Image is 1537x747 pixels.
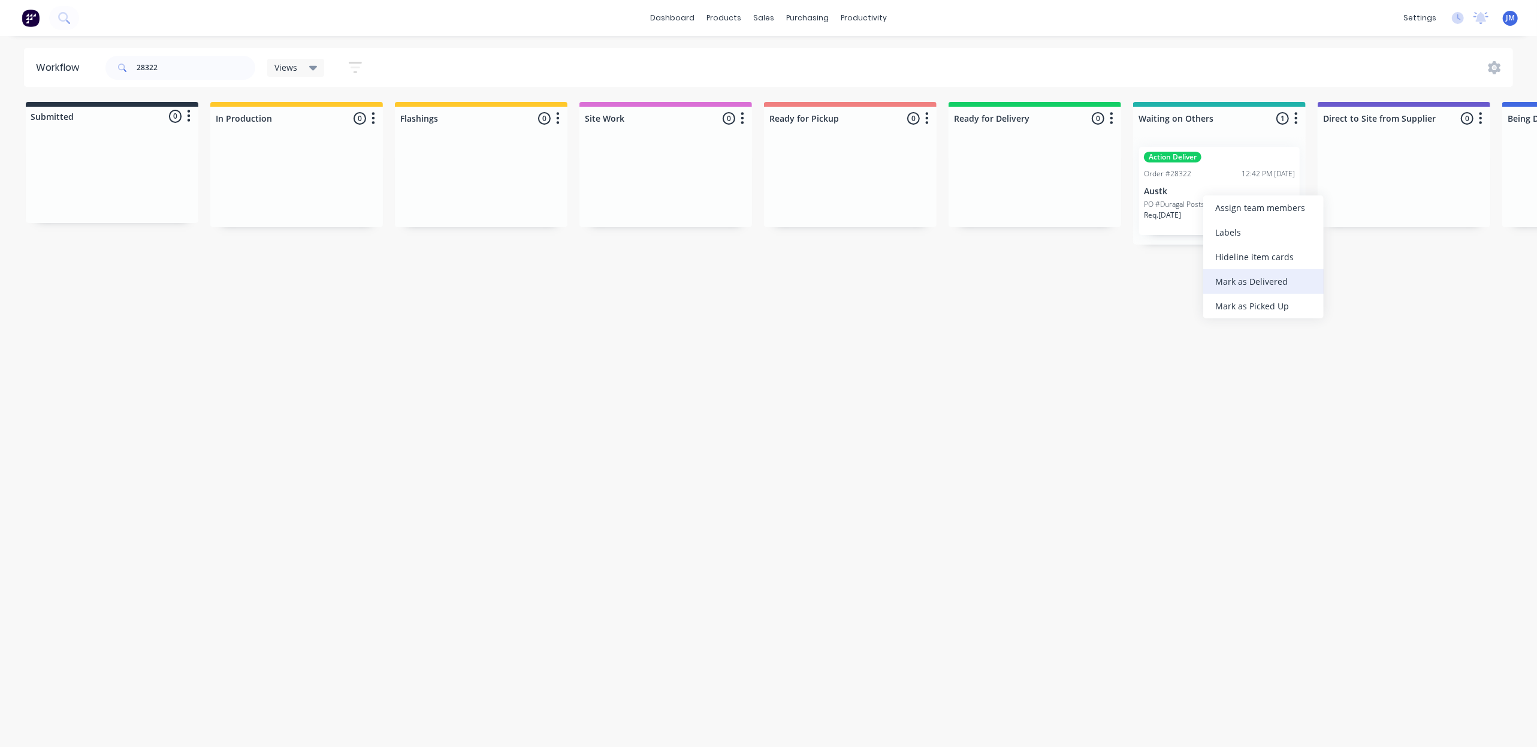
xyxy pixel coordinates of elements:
div: Action DeliverOrder #2832212:42 PM [DATE]AustkPO #Duragal PostsReq.[DATE]Del [1139,147,1300,235]
div: Assign team members [1203,195,1324,220]
span: Views [274,61,297,74]
div: purchasing [780,9,835,27]
div: Hide line item cards [1203,245,1324,269]
p: Austk [1144,186,1295,197]
div: settings [1397,9,1442,27]
a: dashboard [644,9,700,27]
div: Mark as Picked Up [1203,294,1324,318]
p: Req. [DATE] [1144,210,1181,221]
span: JM [1506,13,1515,23]
div: Labels [1203,220,1324,245]
div: Workflow [36,61,85,75]
div: Action Deliver [1144,152,1201,162]
div: products [700,9,747,27]
div: Mark as Delivered [1203,269,1324,294]
div: sales [747,9,780,27]
p: PO #Duragal Posts [1144,199,1204,210]
div: productivity [835,9,893,27]
div: Order #28322 [1144,168,1191,179]
img: Factory [22,9,40,27]
div: 12:42 PM [DATE] [1242,168,1295,179]
input: Search for orders... [137,56,255,80]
